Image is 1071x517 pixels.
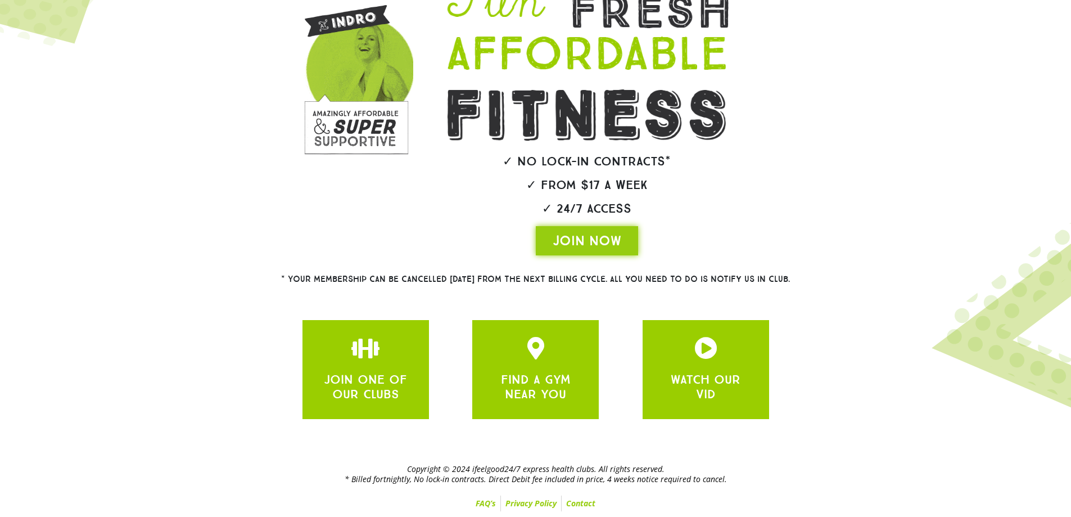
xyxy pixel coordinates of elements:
[324,372,407,402] a: JOIN ONE OF OUR CLUBS
[501,496,561,511] a: Privacy Policy
[553,232,621,250] span: JOIN NOW
[413,179,761,191] h2: ✓ From $17 a week
[536,226,638,255] a: JOIN NOW
[471,496,500,511] a: FAQ’s
[501,372,571,402] a: FIND A GYM NEAR YOU
[413,155,761,168] h2: ✓ No lock-in contracts*
[525,337,547,359] a: JOIN ONE OF OUR CLUBS
[241,275,831,284] h2: * Your membership can be cancelled [DATE] from the next billing cycle. All you need to do is noti...
[694,337,717,359] a: JOIN ONE OF OUR CLUBS
[671,372,740,402] a: WATCH OUR VID
[176,464,896,484] h2: Copyright © 2024 ifeelgood24/7 express health clubs. All rights reserved. * Billed fortnightly, N...
[413,203,761,215] h2: ✓ 24/7 Access
[176,496,896,511] nav: Menu
[354,337,377,359] a: JOIN ONE OF OUR CLUBS
[562,496,600,511] a: Contact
